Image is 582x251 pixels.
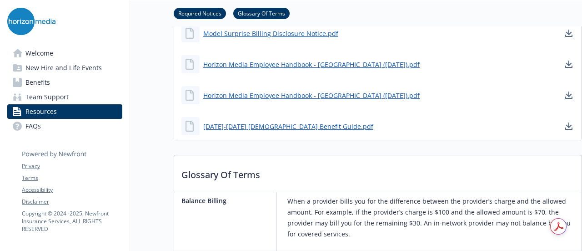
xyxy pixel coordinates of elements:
[203,122,373,131] a: [DATE]-[DATE] [DEMOGRAPHIC_DATA] Benefit Guide.pdf
[181,196,272,205] p: Balance Billing
[563,59,574,70] a: download document
[7,119,122,133] a: FAQs
[233,9,290,17] a: Glossary Of Terms
[7,46,122,61] a: Welcome
[563,121,574,132] a: download document
[22,198,122,206] a: Disclaimer
[287,196,578,240] p: When a provider bills you for the difference between the provider’s charge and the allowed amount...
[563,28,574,39] a: download document
[174,9,226,17] a: Required Notices
[25,104,57,119] span: Resources
[7,90,122,104] a: Team Support
[7,104,122,119] a: Resources
[25,90,69,104] span: Team Support
[25,61,102,75] span: New Hire and Life Events
[7,75,122,90] a: Benefits
[563,90,574,101] a: download document
[25,46,53,61] span: Welcome
[203,60,420,69] a: Horizon Media Employee Handbook - [GEOGRAPHIC_DATA] ([DATE]).pdf
[174,155,582,189] p: Glossary Of Terms
[7,61,122,75] a: New Hire and Life Events
[25,119,41,133] span: FAQs
[22,174,122,182] a: Terms
[22,186,122,194] a: Accessibility
[25,75,50,90] span: Benefits
[203,29,338,38] a: Model Surprise Billing Disclosure Notice.pdf
[22,162,122,170] a: Privacy
[203,91,420,100] a: Horizon Media Employee Handbook - [GEOGRAPHIC_DATA] ([DATE]).pdf
[22,210,122,233] p: Copyright © 2024 - 2025 , Newfront Insurance Services, ALL RIGHTS RESERVED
